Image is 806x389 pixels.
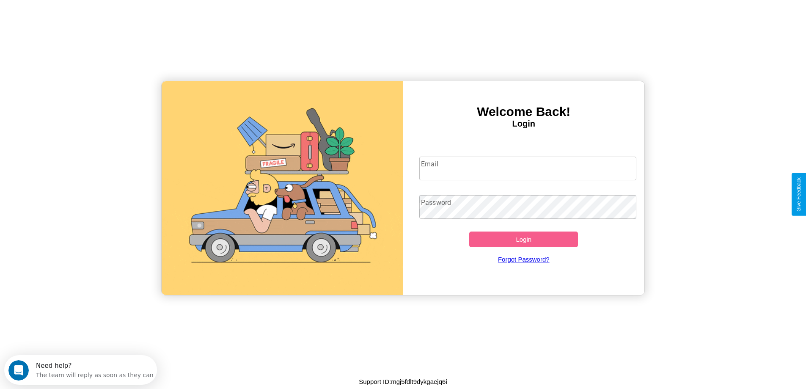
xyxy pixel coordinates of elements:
[32,7,149,14] div: Need help?
[359,376,447,387] p: Support ID: mgj5fdlt9dykgaejq6i
[403,119,645,129] h4: Login
[469,232,578,247] button: Login
[415,247,632,271] a: Forgot Password?
[8,360,29,381] iframe: Intercom live chat
[3,3,157,27] div: Open Intercom Messenger
[403,105,645,119] h3: Welcome Back!
[796,177,802,212] div: Give Feedback
[32,14,149,23] div: The team will reply as soon as they can
[4,355,157,385] iframe: Intercom live chat discovery launcher
[162,81,403,295] img: gif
